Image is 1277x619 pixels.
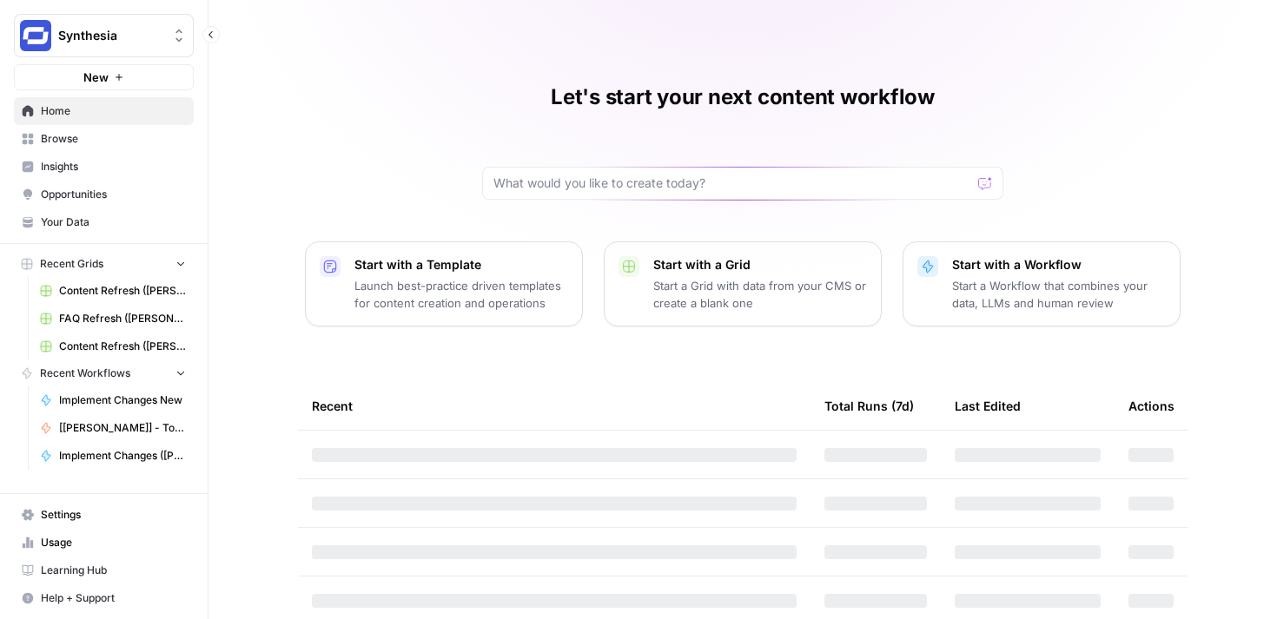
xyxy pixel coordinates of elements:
[14,251,194,277] button: Recent Grids
[59,311,186,326] span: FAQ Refresh ([PERSON_NAME])
[41,535,186,550] span: Usage
[952,256,1166,273] p: Start with a Workflow
[14,529,194,556] a: Usage
[41,187,186,202] span: Opportunities
[14,208,194,236] a: Your Data
[312,382,797,430] div: Recent
[41,563,186,578] span: Learning Hub
[604,241,882,326] button: Start with a GridStart a Grid with data from your CMS or create a blank one
[59,392,186,408] span: Implement Changes New
[41,103,186,119] span: Home
[32,305,194,333] a: FAQ Refresh ([PERSON_NAME])
[14,153,194,181] a: Insights
[354,277,568,312] p: Launch best-practice driven templates for content creation and operations
[40,256,103,272] span: Recent Grids
[59,420,186,436] span: [[PERSON_NAME]] - Tools & Features Pages Refreshe - [MAIN WORKFLOW]
[83,69,109,86] span: New
[903,241,1181,326] button: Start with a WorkflowStart a Workflow that combines your data, LLMs and human review
[824,382,914,430] div: Total Runs (7d)
[41,214,186,230] span: Your Data
[14,14,194,57] button: Workspace: Synthesia
[305,241,583,326] button: Start with a TemplateLaunch best-practice driven templates for content creation and operations
[58,27,163,44] span: Synthesia
[41,590,186,606] span: Help + Support
[41,507,186,523] span: Settings
[41,159,186,175] span: Insights
[59,339,186,354] span: Content Refresh ([PERSON_NAME]'s edit)
[14,97,194,125] a: Home
[41,131,186,147] span: Browse
[14,64,194,90] button: New
[32,414,194,442] a: [[PERSON_NAME]] - Tools & Features Pages Refreshe - [MAIN WORKFLOW]
[493,175,971,192] input: What would you like to create today?
[32,277,194,305] a: Content Refresh ([PERSON_NAME])
[59,283,186,299] span: Content Refresh ([PERSON_NAME])
[354,256,568,273] p: Start with a Template
[14,125,194,153] a: Browse
[14,501,194,529] a: Settings
[653,256,867,273] p: Start with a Grid
[952,277,1166,312] p: Start a Workflow that combines your data, LLMs and human review
[653,277,867,312] p: Start a Grid with data from your CMS or create a blank one
[1128,382,1174,430] div: Actions
[14,556,194,584] a: Learning Hub
[32,442,194,470] a: Implement Changes ([PERSON_NAME]'s edit)
[551,83,935,111] h1: Let's start your next content workflow
[955,382,1021,430] div: Last Edited
[32,386,194,414] a: Implement Changes New
[40,365,130,381] span: Recent Workflows
[32,333,194,360] a: Content Refresh ([PERSON_NAME]'s edit)
[14,181,194,208] a: Opportunities
[59,448,186,464] span: Implement Changes ([PERSON_NAME]'s edit)
[14,360,194,386] button: Recent Workflows
[20,20,51,51] img: Synthesia Logo
[14,584,194,612] button: Help + Support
